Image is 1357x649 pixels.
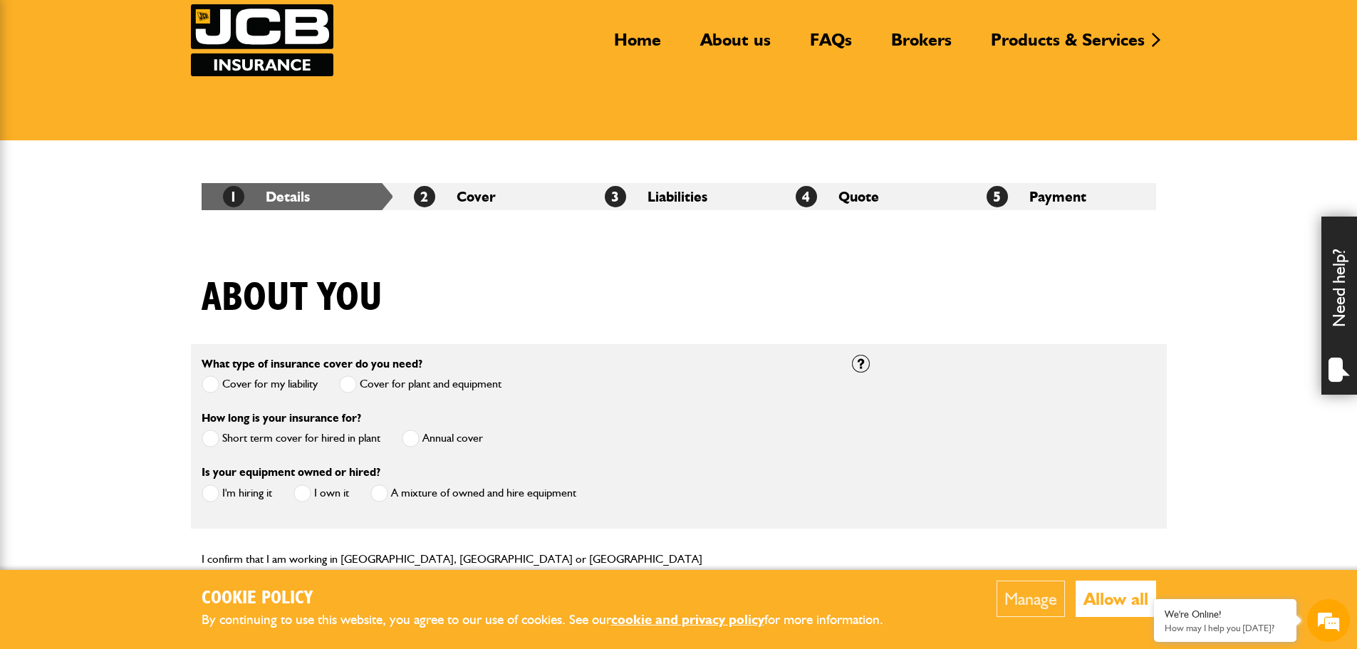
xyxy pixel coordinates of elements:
[202,375,318,393] label: Cover for my liability
[603,29,672,62] a: Home
[202,412,361,424] label: How long is your insurance for?
[997,581,1065,617] button: Manage
[965,183,1156,210] li: Payment
[223,186,244,207] span: 1
[980,29,1155,62] a: Products & Services
[799,29,863,62] a: FAQs
[202,430,380,447] label: Short term cover for hired in plant
[414,186,435,207] span: 2
[605,186,626,207] span: 3
[402,430,483,447] label: Annual cover
[1076,581,1156,617] button: Allow all
[202,274,383,322] h1: About you
[202,183,392,210] li: Details
[583,183,774,210] li: Liabilities
[370,484,576,502] label: A mixture of owned and hire equipment
[293,484,349,502] label: I own it
[202,588,907,610] h2: Cookie Policy
[191,4,333,76] a: JCB Insurance Services
[690,29,781,62] a: About us
[202,609,907,631] p: By continuing to use this website, you agree to our use of cookies. See our for more information.
[202,554,702,565] label: I confirm that I am working in [GEOGRAPHIC_DATA], [GEOGRAPHIC_DATA] or [GEOGRAPHIC_DATA]
[339,375,501,393] label: Cover for plant and equipment
[1165,608,1286,621] div: We're Online!
[191,4,333,76] img: JCB Insurance Services logo
[1321,217,1357,395] div: Need help?
[202,484,272,502] label: I'm hiring it
[880,29,962,62] a: Brokers
[796,186,817,207] span: 4
[202,358,422,370] label: What type of insurance cover do you need?
[611,611,764,628] a: cookie and privacy policy
[202,467,380,478] label: Is your equipment owned or hired?
[987,186,1008,207] span: 5
[392,183,583,210] li: Cover
[1165,623,1286,633] p: How may I help you today?
[774,183,965,210] li: Quote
